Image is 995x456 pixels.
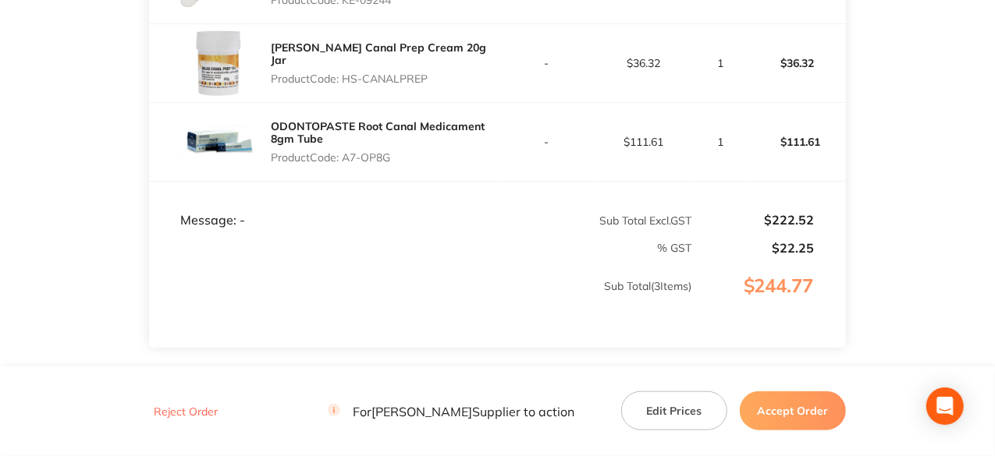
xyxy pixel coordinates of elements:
[150,242,691,254] p: % GST
[693,241,814,255] p: $22.25
[150,280,691,323] p: Sub Total ( 3 Items)
[328,404,574,419] p: For [PERSON_NAME] Supplier to action
[595,136,691,148] p: $111.61
[271,119,485,146] a: ODONTOPASTE Root Canal Medicament 8gm Tube
[693,275,844,328] p: $244.77
[180,24,258,102] img: eHUza2xjYg
[749,44,845,82] p: $36.32
[149,405,222,419] button: Reject Order
[926,387,964,425] div: Open Intercom Messenger
[499,57,595,69] p: -
[499,214,692,227] p: Sub Total Excl. GST
[693,136,747,148] p: 1
[693,57,747,69] p: 1
[740,391,846,430] button: Accept Order
[180,103,258,181] img: bDdhZ3FoaQ
[595,57,691,69] p: $36.32
[693,213,814,227] p: $222.52
[621,391,727,430] button: Edit Prices
[749,123,845,161] p: $111.61
[271,72,497,85] p: Product Code: HS-CANALPREP
[499,136,595,148] p: -
[271,41,486,67] a: [PERSON_NAME] Canal Prep Cream 20g Jar
[271,151,497,164] p: Product Code: A7-OP8G
[149,182,497,228] td: Message: -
